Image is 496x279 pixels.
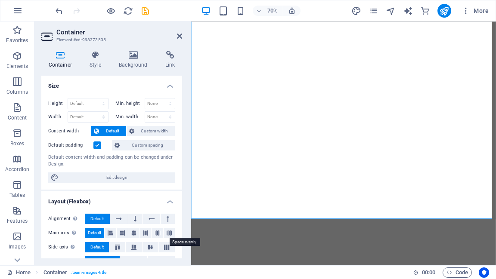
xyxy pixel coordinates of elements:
h2: Container [56,28,182,36]
span: Default [90,214,104,224]
i: Pages (Ctrl+Alt+S) [369,6,378,16]
button: Default [91,126,126,136]
button: Custom spacing [112,140,175,150]
p: Accordion [5,166,29,173]
div: Default content width and padding can be changed under Design. [48,154,175,168]
h4: Container [41,51,83,69]
p: Boxes [10,140,25,147]
span: Off [158,256,164,267]
h4: Size [41,76,182,91]
button: 70% [253,6,283,16]
button: pages [369,6,379,16]
span: Edit design [61,172,173,183]
p: Elements [6,63,28,70]
h4: Layout (Flexbox) [41,191,182,207]
button: Custom width [127,126,175,136]
i: AI Writer [403,6,413,16]
span: Default [88,228,101,238]
button: save [140,6,150,16]
span: Custom spacing [122,140,173,150]
span: More [462,6,489,15]
button: Default [85,256,120,267]
button: On [120,256,147,267]
label: Content width [48,126,91,136]
button: Code [443,267,472,278]
button: More [458,4,492,18]
a: Click to cancel selection. Double-click to open Pages [7,267,31,278]
h4: Background [112,51,158,69]
button: reload [123,6,133,16]
i: Design (Ctrl+Alt+Y) [351,6,361,16]
i: Commerce [420,6,430,16]
i: Navigator [386,6,396,16]
span: Default [102,126,124,136]
mark: Space evenly [170,238,200,246]
button: Default [85,214,110,224]
label: Default padding [48,140,93,150]
nav: breadcrumb [43,267,107,278]
h4: Style [83,51,112,69]
h3: Element #ed-998373535 [56,36,165,44]
p: Favorites [6,37,28,44]
button: Edit design [48,172,175,183]
p: Tables [9,192,25,199]
h6: Session time [413,267,436,278]
p: Features [7,218,28,224]
span: Default [90,242,104,252]
label: Height [48,101,68,106]
button: undo [54,6,64,16]
p: Columns [6,89,28,95]
button: navigator [386,6,396,16]
p: Content [8,114,27,121]
label: Side axis [48,242,85,252]
label: Alignment [48,214,85,224]
label: Min. width [115,114,145,119]
p: Images [9,243,26,250]
span: On [131,256,136,267]
button: Off [148,256,175,267]
span: : [428,269,429,276]
label: Width [48,114,68,119]
label: Wrap [48,256,85,267]
button: text_generator [403,6,413,16]
i: Publish [439,6,449,16]
span: Code [446,267,468,278]
span: Default [96,256,109,267]
label: Min. height [115,101,145,106]
h6: 70% [266,6,279,16]
label: Main axis [48,228,85,238]
button: Default [85,242,109,252]
h4: Link [158,51,182,69]
span: 00 00 [422,267,435,278]
i: On resize automatically adjust zoom level to fit chosen device. [288,7,296,15]
span: Click to select. Double-click to edit [43,267,68,278]
button: design [351,6,362,16]
button: Usercentrics [479,267,489,278]
span: Custom width [137,126,173,136]
span: . team-images-title [71,267,106,278]
button: publish [437,4,451,18]
i: Undo: change_position (Ctrl+Z) [54,6,64,16]
button: commerce [420,6,431,16]
button: Default [85,228,104,238]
